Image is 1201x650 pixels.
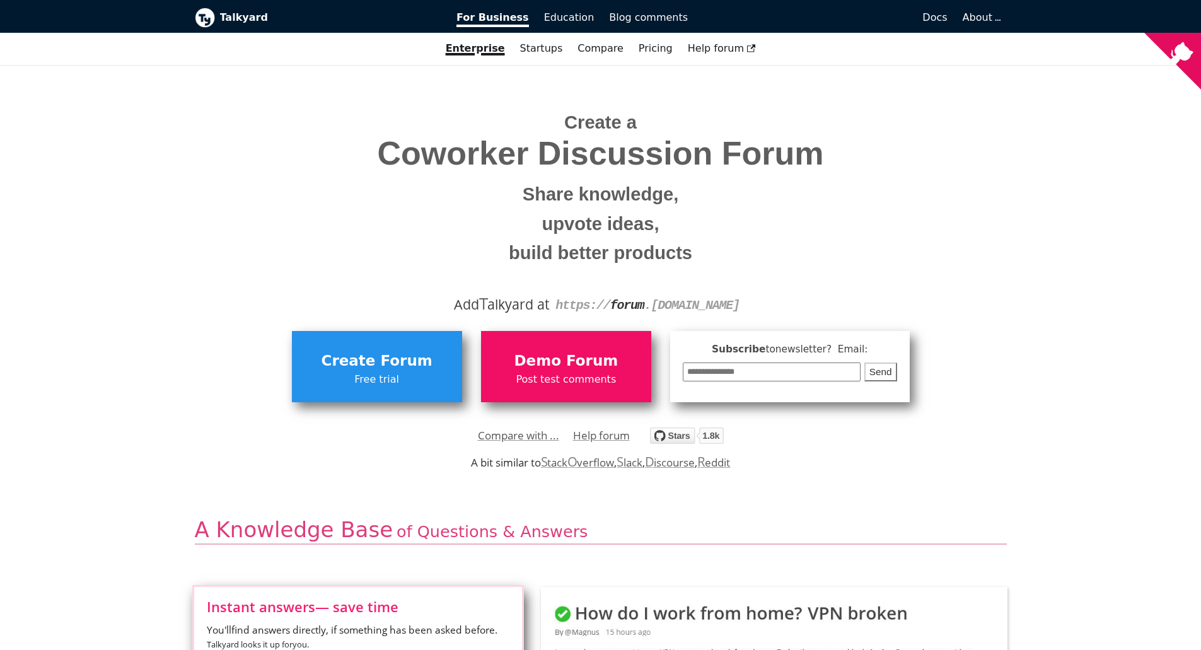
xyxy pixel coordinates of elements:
a: Docs [695,7,955,28]
a: Create ForumFree trial [292,331,462,402]
span: S [541,453,548,470]
a: Reddit [697,455,730,470]
a: Startups [513,38,571,59]
a: Talkyard logoTalkyard [195,8,439,28]
small: Talkyard looks it up for you . [207,639,309,650]
span: to newsletter ? Email: [765,344,867,355]
a: Star debiki/talkyard on GitHub [650,429,724,448]
strong: forum [610,298,644,313]
span: Education [544,11,595,23]
a: Pricing [631,38,680,59]
a: Help forum [573,426,630,445]
span: Coworker Discussion Forum [204,136,997,171]
img: Talkyard logo [195,8,215,28]
img: talkyard.svg [650,427,724,444]
small: Share knowledge, [204,180,997,209]
a: Education [537,7,602,28]
span: Free trial [298,371,456,388]
a: Slack [617,455,642,470]
a: About [963,11,999,23]
a: Blog comments [601,7,695,28]
small: upvote ideas, [204,209,997,239]
a: Compare with ... [478,426,559,445]
span: R [697,453,705,470]
span: Help forum [688,42,756,54]
span: For Business [456,11,529,27]
a: Enterprise [438,38,513,59]
a: StackOverflow [541,455,615,470]
a: Discourse [645,455,695,470]
span: of Questions & Answers [397,522,588,541]
span: Docs [922,11,947,23]
h2: A Knowledge Base [195,516,1007,545]
code: https:// . [DOMAIN_NAME] [555,298,740,313]
div: Add alkyard at [204,294,997,315]
a: For Business [449,7,537,28]
a: Demo ForumPost test comments [481,331,651,402]
span: O [567,453,577,470]
span: D [645,453,654,470]
span: Instant answers — save time [207,600,509,613]
span: Demo Forum [487,349,645,373]
span: Subscribe [683,342,897,357]
span: T [479,292,488,315]
button: Send [864,363,897,382]
span: Create a [564,112,637,132]
span: S [617,453,624,470]
span: Post test comments [487,371,645,388]
a: Help forum [680,38,763,59]
small: build better products [204,238,997,268]
span: Create Forum [298,349,456,373]
a: Compare [577,42,624,54]
span: Blog comments [609,11,688,23]
b: Talkyard [220,9,439,26]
